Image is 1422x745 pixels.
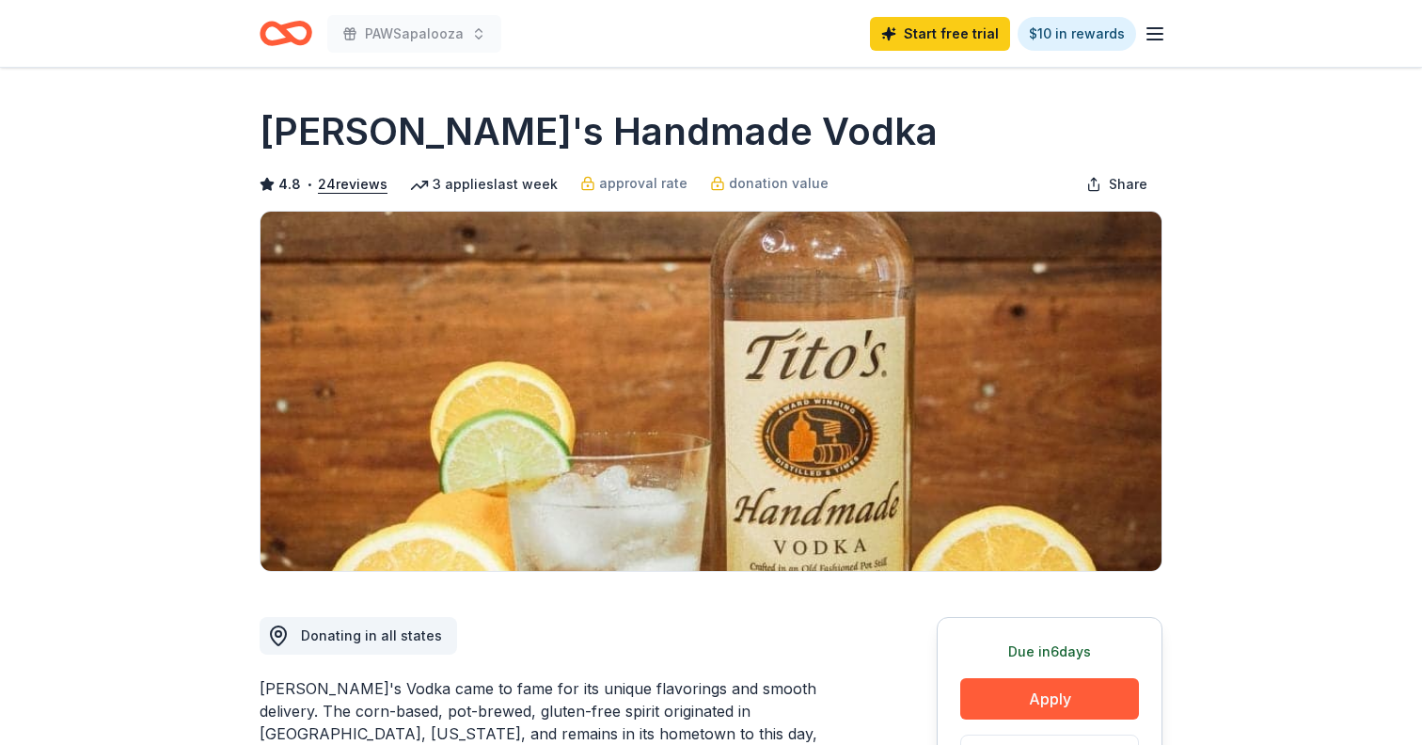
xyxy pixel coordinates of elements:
span: donation value [729,172,829,195]
span: Donating in all states [301,627,442,643]
h1: [PERSON_NAME]'s Handmade Vodka [260,105,938,158]
span: 4.8 [278,173,301,196]
span: approval rate [599,172,687,195]
span: PAWSapalooza [365,23,464,45]
a: Home [260,11,312,55]
a: $10 in rewards [1018,17,1136,51]
img: Image for Tito's Handmade Vodka [261,212,1161,571]
a: donation value [710,172,829,195]
button: 24reviews [318,173,387,196]
span: Share [1109,173,1147,196]
a: approval rate [580,172,687,195]
div: 3 applies last week [410,173,558,196]
button: Apply [960,678,1139,720]
button: PAWSapalooza [327,15,501,53]
a: Start free trial [870,17,1010,51]
button: Share [1071,166,1162,203]
div: Due in 6 days [960,641,1139,663]
span: • [307,177,313,192]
